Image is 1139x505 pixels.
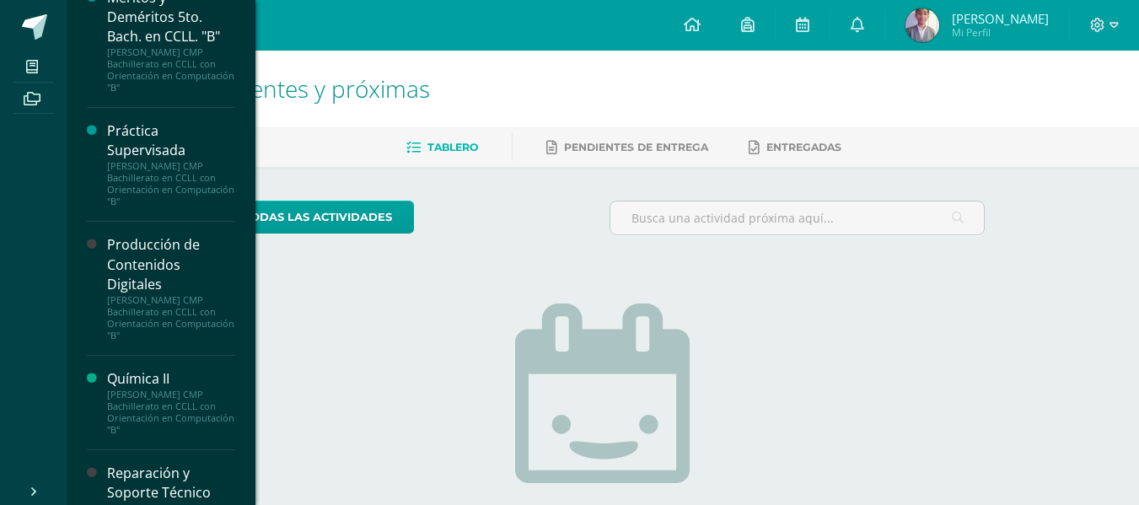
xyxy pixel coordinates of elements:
[107,121,235,207] a: Práctica Supervisada[PERSON_NAME] CMP Bachillerato en CCLL con Orientación en Computación "B"
[107,160,235,207] div: [PERSON_NAME] CMP Bachillerato en CCLL con Orientación en Computación "B"
[107,235,235,293] div: Producción de Contenidos Digitales
[610,201,984,234] input: Busca una actividad próxima aquí...
[107,369,235,389] div: Química II
[406,134,478,161] a: Tablero
[222,201,414,234] a: todas las Actividades
[427,141,478,153] span: Tablero
[107,121,235,160] div: Práctica Supervisada
[564,141,708,153] span: Pendientes de entrega
[88,73,430,105] span: Actividades recientes y próximas
[952,25,1049,40] span: Mi Perfil
[107,235,235,341] a: Producción de Contenidos Digitales[PERSON_NAME] CMP Bachillerato en CCLL con Orientación en Compu...
[107,389,235,436] div: [PERSON_NAME] CMP Bachillerato en CCLL con Orientación en Computación "B"
[766,141,841,153] span: Entregadas
[107,369,235,436] a: Química II[PERSON_NAME] CMP Bachillerato en CCLL con Orientación en Computación "B"
[749,134,841,161] a: Entregadas
[546,134,708,161] a: Pendientes de entrega
[107,46,235,94] div: [PERSON_NAME] CMP Bachillerato en CCLL con Orientación en Computación "B"
[952,10,1049,27] span: [PERSON_NAME]
[905,8,939,42] img: 1de75e93fbb60815506d9f294c605aff.png
[107,294,235,341] div: [PERSON_NAME] CMP Bachillerato en CCLL con Orientación en Computación "B"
